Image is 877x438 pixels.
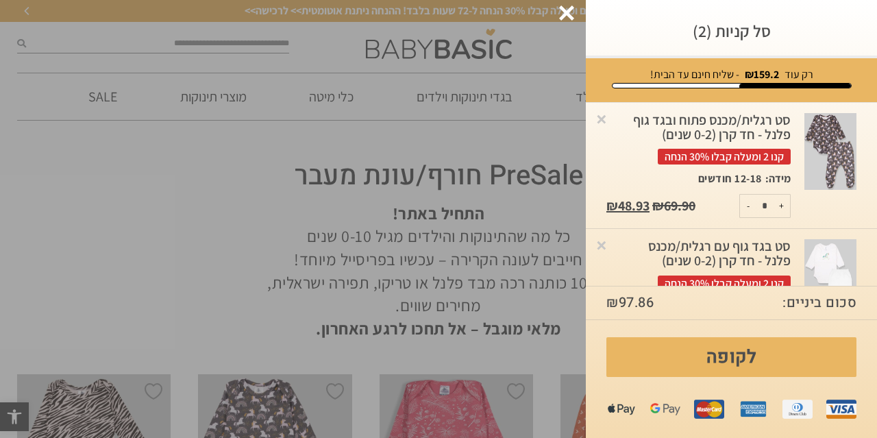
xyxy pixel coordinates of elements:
[773,195,790,217] button: +
[606,197,618,215] span: ₪
[782,293,856,313] strong: סכום ביניים:
[606,21,856,42] h3: סל קניות (2)
[606,293,619,313] span: ₪
[606,197,650,215] bdi: 48.93
[658,276,791,291] span: קנו 2 ומעלה קבלו 30% הנחה
[762,171,791,186] dt: מידה:
[606,113,791,165] div: סט רגלית/מכנס פתוח ובגד גוף פלנל - חד קרן (0-2 שנים)
[12,21,98,110] td: Have questions? We're here to help!
[606,394,637,424] img: apple%20pay.png
[652,197,695,215] bdi: 69.90
[606,239,791,291] div: סט בגד גוף עם רגלית/מכנס פלנל - חד קרן (0-2 שנים)
[754,67,779,82] span: 159.2
[606,293,654,313] bdi: 97.86
[751,195,778,217] input: כמות המוצר
[595,238,608,252] a: Remove this item
[804,239,856,317] img: חליפת שינה שרוול ארוך פלנל - פרח - זהב (1 - 2.5 שנים)
[804,113,856,191] img: חליפת שינה שרוול ארוך פלנל - פרח - זהב (1 - 2.5 שנים)
[694,394,724,424] img: mastercard.png
[650,67,739,82] span: - שליח חינם עד הבית!
[658,149,791,165] span: קנו 2 ומעלה קבלו 30% הנחה
[740,195,757,217] button: -
[698,171,762,186] p: 12-18 חודשים
[745,67,779,82] strong: ₪
[826,394,856,424] img: visa.png
[606,337,856,377] a: לקופה
[738,394,768,424] img: amex.png
[650,394,680,424] img: gpay.png
[785,67,813,82] span: רק עוד
[606,113,791,172] a: סט רגלית/מכנס פתוח ובגד גוף פלנל - חד קרן (0-2 שנים)קנו 2 ומעלה קבלו 30% הנחה
[652,197,664,215] span: ₪
[606,239,791,298] a: סט בגד גוף עם רגלית/מכנס פלנל - חד קרן (0-2 שנים)קנו 2 ומעלה קבלו 30% הנחה
[595,112,608,125] a: Remove this item
[5,5,173,115] button: zendesk chatHave questions? We're here to help!
[782,394,813,424] img: diners.png
[22,8,156,21] div: zendesk chat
